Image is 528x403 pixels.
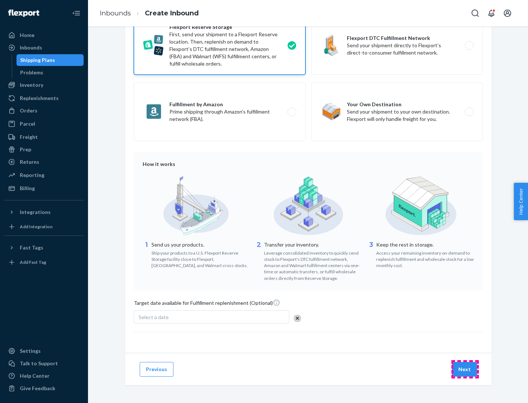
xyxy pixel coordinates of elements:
div: Fast Tags [20,244,43,251]
a: Problems [16,67,84,78]
a: Inventory [4,79,84,91]
button: Open Search Box [468,6,483,21]
div: Prep [20,146,31,153]
a: Returns [4,156,84,168]
p: Send us your products. [151,241,249,248]
a: Inbounds [100,9,131,17]
span: Select a date [139,314,169,320]
div: Give Feedback [20,385,55,392]
img: Flexport logo [8,10,39,17]
div: Replenishments [20,95,59,102]
div: Integrations [20,208,51,216]
button: Close Navigation [69,6,84,21]
div: Help Center [20,372,49,380]
div: Ship your products to a U.S. Flexport Reserve Storage facility close to Flexport, [GEOGRAPHIC_DAT... [151,248,249,269]
a: Replenishments [4,92,84,104]
div: How it works [143,160,474,168]
a: Billing [4,182,84,194]
a: Add Fast Tag [4,256,84,268]
div: Add Integration [20,223,52,230]
button: Previous [140,362,173,377]
a: Home [4,29,84,41]
a: Inbounds [4,42,84,53]
div: 2 [255,240,263,281]
div: Billing [20,185,35,192]
ol: breadcrumbs [94,3,205,24]
span: Target date available for Fulfillment replenishment (Optional) [134,299,280,310]
div: Problems [20,69,43,76]
a: Orders [4,105,84,117]
button: Help Center [514,183,528,220]
div: Settings [20,347,41,355]
a: Help Center [4,370,84,382]
button: Fast Tags [4,242,84,254]
div: Freight [20,133,38,141]
a: Add Integration [4,221,84,233]
p: Keep the rest in storage. [376,241,474,248]
button: Open account menu [500,6,515,21]
div: 3 [367,240,375,269]
a: Shipping Plans [16,54,84,66]
div: Shipping Plans [20,56,55,64]
a: Create Inbound [145,9,199,17]
p: Transfer your inventory. [264,241,362,248]
div: Home [20,32,34,39]
div: Returns [20,158,39,166]
button: Give Feedback [4,382,84,394]
div: 1 [143,240,150,269]
button: Open notifications [484,6,499,21]
div: Access your remaining inventory on-demand to replenish fulfillment and wholesale stock for a low ... [376,248,474,269]
a: Freight [4,131,84,143]
div: Parcel [20,120,35,127]
button: Next [452,362,477,377]
a: Prep [4,144,84,155]
div: Talk to Support [20,360,58,367]
a: Talk to Support [4,358,84,369]
div: Reporting [20,171,44,179]
a: Settings [4,345,84,357]
div: Inbounds [20,44,42,51]
div: Inventory [20,81,43,89]
a: Reporting [4,169,84,181]
div: Leverage consolidated inventory to quickly send stock to Flexport's DTC fulfillment network, Amaz... [264,248,362,281]
button: Integrations [4,206,84,218]
a: Parcel [4,118,84,130]
div: Add Fast Tag [20,259,46,265]
div: Orders [20,107,37,114]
